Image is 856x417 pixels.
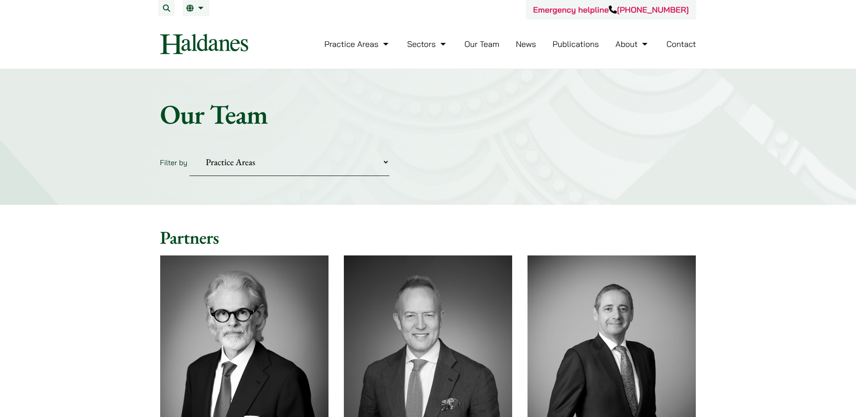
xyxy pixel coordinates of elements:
a: Publications [553,39,599,49]
a: Emergency helpline[PHONE_NUMBER] [533,5,689,15]
h2: Partners [160,227,696,248]
a: News [516,39,536,49]
img: Logo of Haldanes [160,34,248,54]
a: Contact [666,39,696,49]
a: Our Team [464,39,499,49]
a: About [615,39,650,49]
a: Sectors [407,39,448,49]
h1: Our Team [160,98,696,130]
label: Filter by [160,158,188,167]
a: Practice Areas [324,39,391,49]
a: EN [186,5,206,12]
